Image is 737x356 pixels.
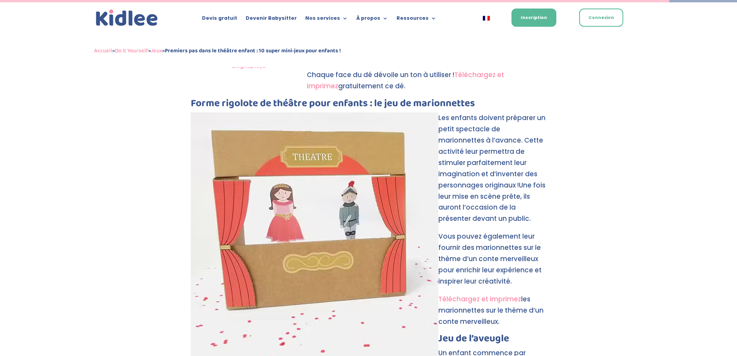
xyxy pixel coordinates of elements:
[94,8,160,28] img: logo_kidlee_bleu
[151,46,162,55] a: Jeux
[191,98,547,112] h3: Forme rigolote de théâtre pour enfants : le jeu de marionnettes
[246,15,297,24] a: Devenir Babysitter
[115,46,148,55] a: Do It Yourself
[397,15,436,24] a: Ressources
[483,16,490,21] img: Français
[579,9,623,27] a: Connexion
[202,15,237,24] a: Devis gratuit
[165,46,341,55] strong: Premiers pas dans le théâtre enfant : 10 super mini-jeux pour enfants !
[356,15,388,24] a: À propos
[305,15,348,24] a: Nos services
[94,46,112,55] a: Accueil
[438,294,521,304] a: Téléchargez et imprimez
[94,46,341,55] span: » » »
[511,9,556,27] a: Inscription
[191,69,547,98] p: Chaque face du dé dévoile un ton à utiliser ! gratuitement ce dé.
[94,8,160,28] a: Kidlee Logo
